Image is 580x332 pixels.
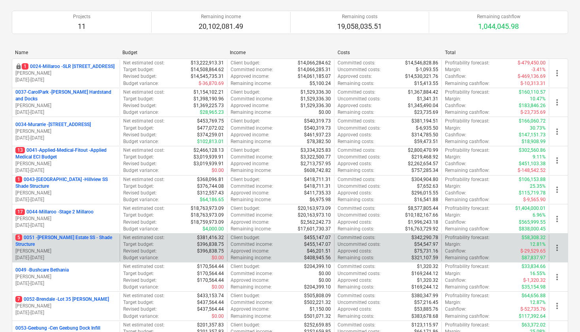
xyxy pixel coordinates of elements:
div: 0034-Murarrie -[STREET_ADDRESS][PERSON_NAME][DATE]-[DATE] [15,121,116,141]
p: $18,763,973.09 [191,205,224,212]
p: Net estimated cost : [123,60,165,66]
span: 1 [15,176,22,183]
p: $757,285.34 [411,167,438,174]
p: $7,652.63 [417,183,438,190]
p: Client budget : [231,263,260,270]
p: $-36,870.69 [199,80,224,87]
p: Net estimated cost : [123,263,165,270]
span: more_vert [552,185,562,194]
p: Target budget : [123,212,154,219]
p: $13,222,913.31 [191,60,224,66]
p: Approved income : [231,73,269,80]
p: $2,262,654.57 [408,160,438,167]
p: $78,382.50 [307,138,331,145]
p: Remaining income : [231,138,272,145]
p: $59,473.51 [414,138,438,145]
p: [PERSON_NAME] [15,190,116,196]
p: [PERSON_NAME] [15,274,116,280]
p: $5,100.24 [310,80,331,87]
p: [PERSON_NAME] [15,303,116,309]
iframe: Chat Widget [541,294,580,332]
p: Net estimated cost : [123,176,165,183]
p: Committed costs : [338,147,375,154]
div: Name [15,50,116,55]
p: 1,044,045.98 [477,22,520,31]
p: Profitability forecast : [445,263,490,270]
p: Revised budget : [123,248,157,255]
p: 0053-Geebung - Cen Geebung Dock Infill [15,325,100,332]
p: $1,320.32 [417,263,438,270]
p: 6.96% [533,212,546,219]
p: $312,557.43 [197,190,224,196]
span: 5 [15,234,22,241]
p: Cashflow : [445,248,466,255]
p: $17,601,730.37 [298,226,331,232]
p: Revised budget : [123,190,157,196]
p: Client budget : [231,118,260,124]
p: Profitability forecast : [445,118,490,124]
p: [DATE] - [DATE] [15,255,116,261]
p: $565,999.55 [519,219,546,226]
div: Total [445,50,546,55]
p: Budget variance : [123,80,159,87]
p: $147,151.73 [519,132,546,138]
p: $453,769.75 [197,118,224,124]
p: Remaining cashflow : [445,226,490,232]
p: [DATE] - [DATE] [15,222,116,229]
span: more_vert [552,156,562,165]
span: more_vert [552,98,562,107]
p: Approved income : [231,160,269,167]
p: Uncommitted costs : [338,96,381,102]
p: Budget variance : [123,109,159,116]
p: Remaining costs : [338,196,374,203]
p: Remaining costs : [338,138,374,145]
p: Remaining income : [231,167,272,174]
p: Cashflow : [445,132,466,138]
p: $418,711.31 [304,176,331,183]
p: $18,908.99 [522,138,546,145]
p: 0034-Murarrie - [STREET_ADDRESS] [15,121,91,128]
div: 70052-Brendale -Lot 35 [PERSON_NAME][PERSON_NAME][DATE]-[DATE] [15,296,116,316]
p: $302,560.86 [519,147,546,154]
p: Committed costs : [338,176,375,183]
p: [PERSON_NAME] [15,128,116,135]
p: $455,147.07 [304,241,331,248]
p: $15,413.55 [414,80,438,87]
div: This project is confidential [15,63,22,70]
p: [PERSON_NAME] [15,160,116,167]
p: Remaining cashflow : [445,138,490,145]
p: $170,564.44 [197,263,224,270]
div: 0049 -Bushcare Bethania[PERSON_NAME][DATE]-[DATE] [15,267,116,287]
p: Profitability forecast : [445,234,490,241]
p: Target budget : [123,270,154,277]
p: [PERSON_NAME] [15,215,116,222]
p: $381,194.51 [411,118,438,124]
p: Remaining cashflow [477,13,520,20]
p: $102,813.01 [197,138,224,145]
p: Committed income : [231,125,273,132]
p: Remaining costs [337,13,382,20]
p: $2,562,242.73 [300,219,331,226]
p: $1,398,190.96 [193,96,224,102]
p: Committed income : [231,66,273,73]
div: 10043-[GEOGRAPHIC_DATA] -Hillview SS Shade Structure[PERSON_NAME][DATE]-[DATE] [15,176,116,204]
span: 17 [15,209,25,215]
p: $2,800,470.99 [408,147,438,154]
p: $1,345,490.04 [408,102,438,109]
p: Target budget : [123,66,154,73]
div: 50051 -[PERSON_NAME] Estate SS - Shade Structure[PERSON_NAME][DATE]-[DATE] [15,234,116,262]
span: more_vert [552,243,562,253]
p: Approved income : [231,102,269,109]
p: $1,529,336.30 [300,102,331,109]
div: 10024-Millaroo -SLR [STREET_ADDRESS][PERSON_NAME][DATE]-[DATE] [15,63,116,83]
p: $1,996,243.18 [408,219,438,226]
p: $14,066,284.62 [298,60,331,66]
p: 0049 - Bushcare Bethania [15,267,69,274]
p: $-148,542.52 [518,167,546,174]
p: $20,163,973.09 [298,205,331,212]
p: Budget variance : [123,255,159,261]
p: Approved costs : [338,219,372,226]
p: Uncommitted costs : [338,183,381,190]
p: Committed income : [231,212,273,219]
span: more_vert [552,127,562,136]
